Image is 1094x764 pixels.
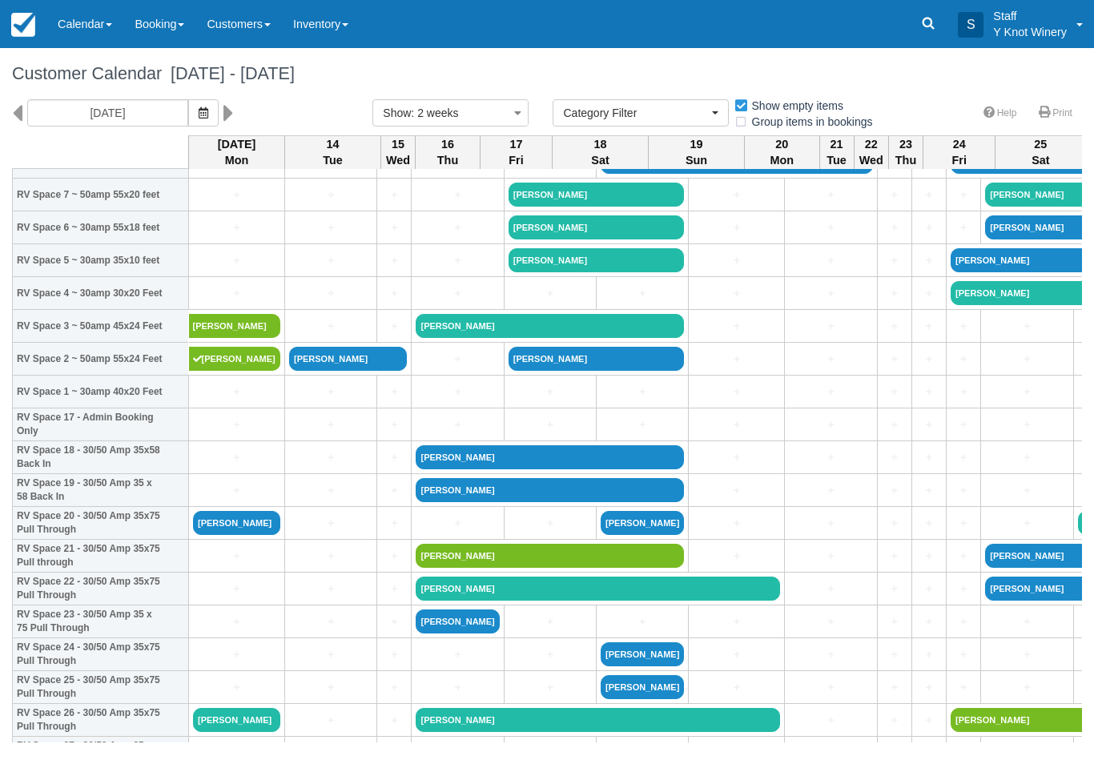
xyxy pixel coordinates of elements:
a: + [193,581,280,597]
a: + [693,449,780,466]
a: + [789,581,872,597]
th: 24 Fri [923,135,995,169]
a: + [789,318,872,335]
a: + [916,548,942,565]
button: Category Filter [553,99,729,127]
a: + [289,449,372,466]
a: + [381,416,407,433]
a: + [193,285,280,302]
a: + [916,712,942,729]
a: + [416,285,499,302]
a: + [951,581,976,597]
a: [PERSON_NAME] [193,708,280,732]
a: + [193,252,280,269]
a: + [882,482,907,499]
a: + [381,449,407,466]
a: + [509,613,592,630]
th: 21 Tue [819,135,854,169]
a: + [693,219,780,236]
a: + [193,416,280,433]
a: + [882,252,907,269]
a: + [289,219,372,236]
a: + [916,219,942,236]
a: + [916,515,942,532]
a: + [916,482,942,499]
a: + [289,613,372,630]
a: [PERSON_NAME] [416,708,780,732]
a: + [509,679,592,696]
a: [PERSON_NAME] [289,347,407,371]
a: + [693,679,780,696]
a: + [882,416,907,433]
th: 22 Wed [854,135,888,169]
a: + [193,187,280,203]
a: + [916,384,942,400]
a: + [416,384,499,400]
a: + [882,318,907,335]
a: + [381,285,407,302]
a: + [882,187,907,203]
a: + [916,416,942,433]
button: Show: 2 weeks [372,99,529,127]
a: + [985,449,1068,466]
a: + [601,416,684,433]
a: + [601,384,684,400]
th: RV Space 7 ~ 50amp 55x20 feet [13,179,189,211]
a: + [951,613,976,630]
a: + [985,416,1068,433]
a: + [289,515,372,532]
a: + [381,581,407,597]
a: + [882,646,907,663]
a: + [193,613,280,630]
a: + [882,285,907,302]
a: + [381,515,407,532]
a: + [381,219,407,236]
a: + [789,187,872,203]
th: RV Space 1 ~ 30amp 40x20 Feet [13,376,189,408]
p: Staff [993,8,1067,24]
span: : 2 weeks [411,107,458,119]
a: + [693,285,780,302]
a: + [916,646,942,663]
th: 23 Thu [888,135,923,169]
a: [PERSON_NAME] [193,511,280,535]
a: + [289,548,372,565]
a: + [381,679,407,696]
a: + [882,548,907,565]
a: + [951,187,976,203]
a: + [289,416,372,433]
a: + [985,613,1068,630]
a: + [916,581,942,597]
th: 19 Sun [649,135,745,169]
a: + [789,515,872,532]
a: + [193,679,280,696]
a: [PERSON_NAME] [601,511,684,535]
a: + [289,285,372,302]
a: + [882,384,907,400]
a: + [985,318,1068,335]
a: + [916,187,942,203]
a: [PERSON_NAME] [416,577,780,601]
a: + [789,449,872,466]
th: RV Space 21 - 30/50 Amp 35x75 Pull through [13,540,189,573]
th: 14 Tue [285,135,381,169]
th: RV Space 3 ~ 50amp 45x24 Feet [13,310,189,343]
th: RV Space 18 - 30/50 Amp 35x58 Back In [13,441,189,474]
a: [PERSON_NAME] [509,248,685,272]
a: + [509,646,592,663]
a: + [985,384,1068,400]
a: + [916,679,942,696]
a: Help [974,102,1027,125]
a: + [381,384,407,400]
a: + [289,384,372,400]
a: + [601,285,684,302]
a: + [416,252,499,269]
a: + [693,416,780,433]
a: + [193,449,280,466]
a: + [985,351,1068,368]
a: [PERSON_NAME] [416,314,684,338]
a: + [789,646,872,663]
a: + [916,351,942,368]
h1: Customer Calendar [12,64,1082,83]
a: + [693,187,780,203]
